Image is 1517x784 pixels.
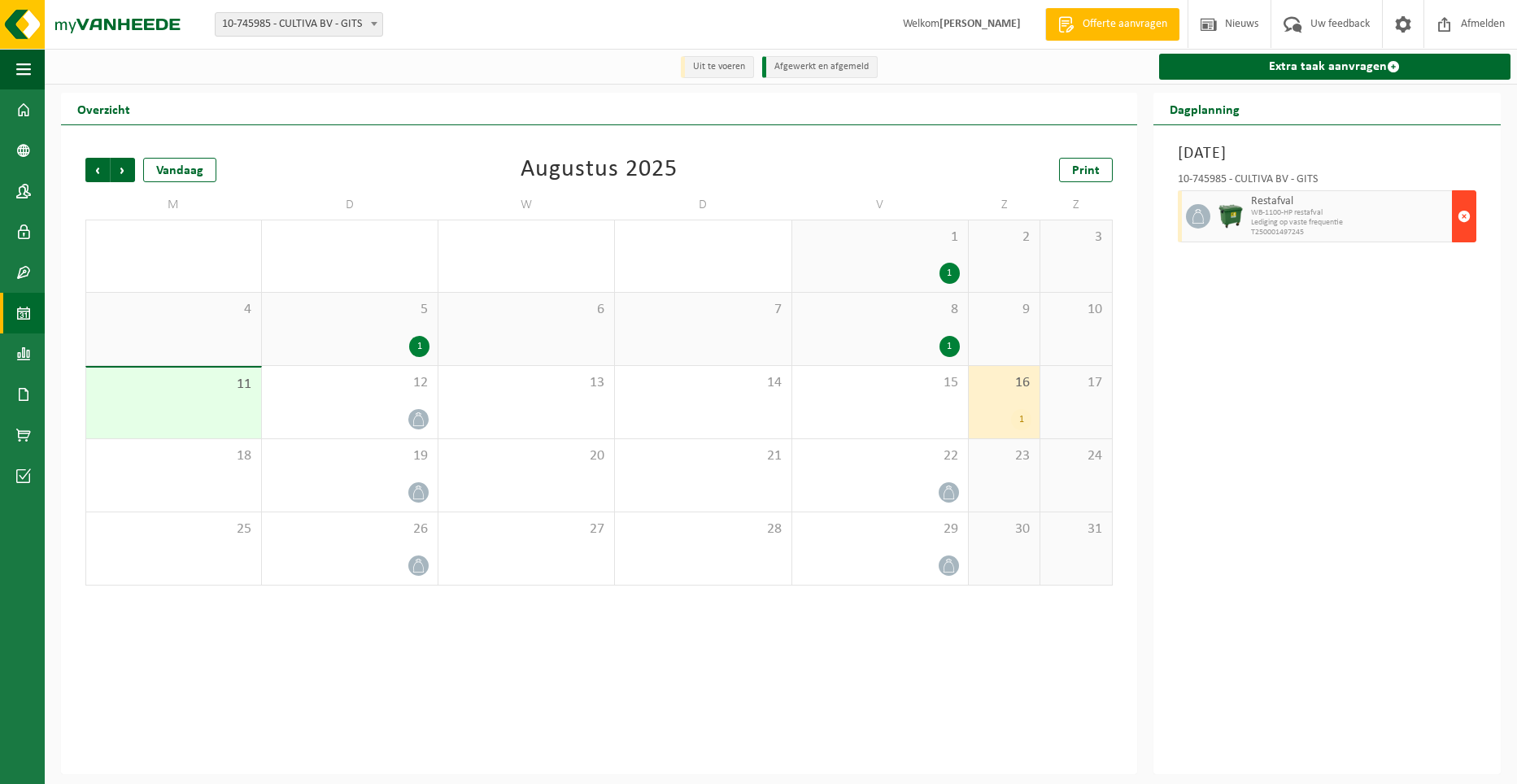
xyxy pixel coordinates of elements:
span: 17 [1048,374,1103,392]
span: 3 [1048,229,1103,246]
span: 29 [270,229,429,246]
span: 8 [800,301,960,319]
span: 12 [270,374,429,392]
span: 21 [623,447,782,465]
span: 5 [270,301,429,319]
div: 1 [939,263,960,284]
strong: [PERSON_NAME] [939,18,1021,30]
span: Print [1072,164,1100,177]
span: 14 [623,374,782,392]
td: Z [1040,190,1112,220]
div: 1 [1011,409,1031,430]
span: 29 [800,520,960,538]
div: Vandaag [143,158,216,182]
span: 27 [447,520,606,538]
div: 1 [939,336,960,357]
a: Extra taak aanvragen [1159,54,1511,80]
span: 6 [447,301,606,319]
span: 31 [1048,520,1103,538]
span: 19 [270,447,429,465]
span: 7 [623,301,782,319]
h2: Overzicht [61,93,146,124]
span: Volgende [111,158,135,182]
span: 10 [1048,301,1103,319]
a: Print [1059,158,1113,182]
span: 20 [447,447,606,465]
td: Z [969,190,1040,220]
a: Offerte aanvragen [1045,8,1179,41]
span: 16 [977,374,1031,392]
span: 10-745985 - CULTIVA BV - GITS [215,12,383,37]
span: 25 [94,520,253,538]
div: Augustus 2025 [521,158,678,182]
td: D [262,190,438,220]
span: 13 [447,374,606,392]
span: 28 [94,229,253,246]
span: 15 [800,374,960,392]
li: Afgewerkt en afgemeld [762,56,878,78]
div: 10-745985 - CULTIVA BV - GITS [1178,174,1477,190]
span: 31 [623,229,782,246]
td: W [438,190,615,220]
span: 1 [800,229,960,246]
span: Vorige [85,158,110,182]
li: Uit te voeren [681,56,754,78]
span: 26 [270,520,429,538]
span: 24 [1048,447,1103,465]
span: 22 [800,447,960,465]
div: 1 [409,336,429,357]
span: Lediging op vaste frequentie [1251,218,1449,228]
span: 11 [94,376,253,394]
h2: Dagplanning [1153,93,1256,124]
span: Restafval [1251,195,1449,208]
span: 18 [94,447,253,465]
span: 4 [94,301,253,319]
span: 30 [447,229,606,246]
span: 28 [623,520,782,538]
span: Offerte aanvragen [1079,16,1171,33]
span: 23 [977,447,1031,465]
td: V [792,190,969,220]
span: 30 [977,520,1031,538]
td: D [615,190,791,220]
span: T250001497245 [1251,228,1449,237]
span: WB-1100-HP restafval [1251,208,1449,218]
span: 2 [977,229,1031,246]
img: WB-1100-HPE-GN-01 [1218,204,1243,229]
h3: [DATE] [1178,142,1477,166]
span: 9 [977,301,1031,319]
span: 10-745985 - CULTIVA BV - GITS [216,13,382,36]
td: M [85,190,262,220]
